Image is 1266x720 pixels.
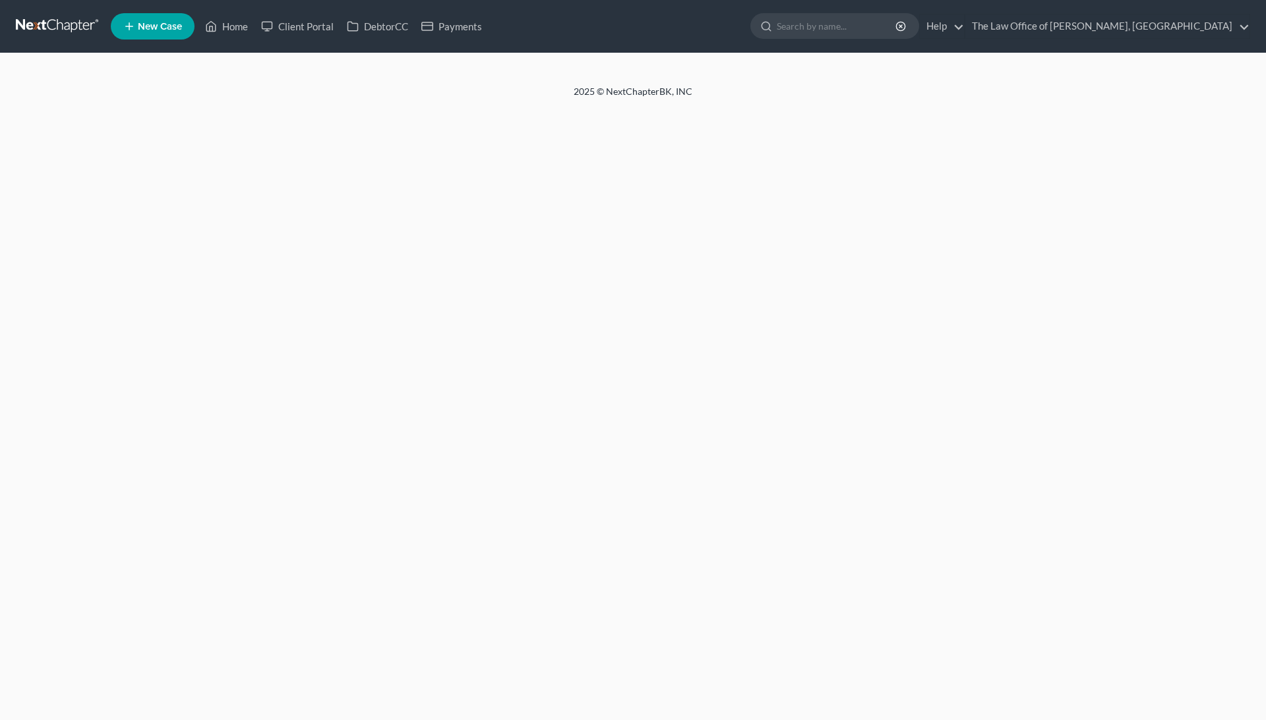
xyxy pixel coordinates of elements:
[340,14,415,38] a: DebtorCC
[138,22,182,32] span: New Case
[965,14,1250,38] a: The Law Office of [PERSON_NAME], [GEOGRAPHIC_DATA]
[777,14,897,38] input: Search by name...
[198,14,255,38] a: Home
[257,85,1009,109] div: 2025 © NextChapterBK, INC
[255,14,340,38] a: Client Portal
[415,14,489,38] a: Payments
[920,14,964,38] a: Help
